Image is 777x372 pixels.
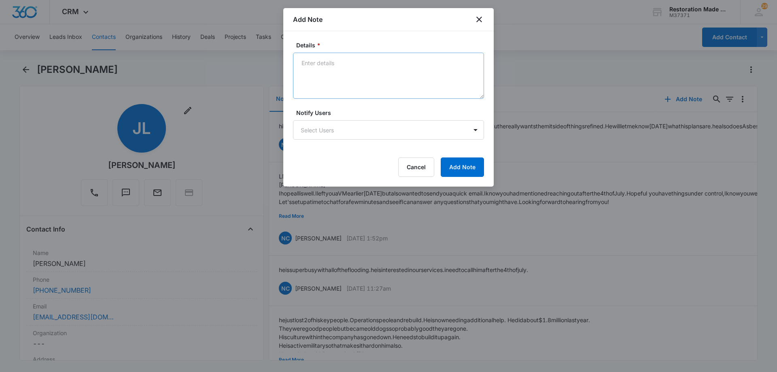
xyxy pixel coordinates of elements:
button: close [474,15,484,24]
label: Notify Users [296,108,487,117]
label: Details [296,41,487,49]
button: Cancel [398,157,434,177]
h1: Add Note [293,15,323,24]
button: Add Note [441,157,484,177]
